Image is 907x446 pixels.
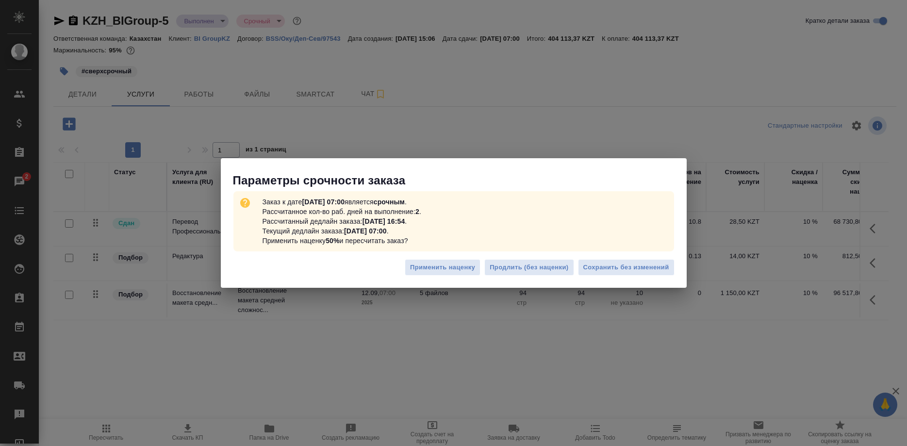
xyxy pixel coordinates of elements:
button: Применить наценку [405,259,480,276]
span: Применить наценку [410,262,475,273]
b: [DATE] 07:00 [344,227,387,235]
b: срочным [374,198,405,206]
b: [DATE] 16:54 [363,217,405,225]
span: Сохранить без изменений [583,262,669,273]
p: Заказ к дате является . Рассчитанное кол-во раб. дней на выполнение: . Рассчитанный дедлайн заказ... [259,193,426,249]
button: Продлить (без наценки) [484,259,574,276]
span: Продлить (без наценки) [490,262,568,273]
b: 2 [415,208,419,215]
p: Параметры срочности заказа [233,173,687,188]
b: [DATE] 07:00 [302,198,345,206]
button: Сохранить без изменений [578,259,675,276]
b: 50% [326,237,339,245]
